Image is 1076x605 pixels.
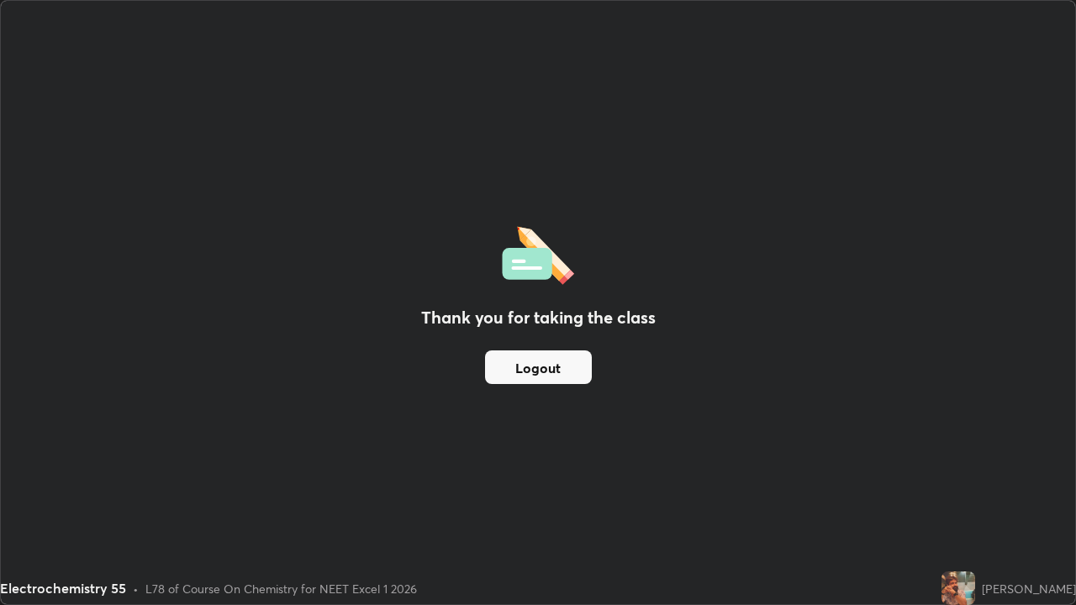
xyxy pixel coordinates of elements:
div: L78 of Course On Chemistry for NEET Excel 1 2026 [145,580,417,597]
button: Logout [485,350,592,384]
img: e048503ee0274020b35ac9d8a75090a4.jpg [941,571,975,605]
img: offlineFeedback.1438e8b3.svg [502,221,574,285]
h2: Thank you for taking the class [421,305,656,330]
div: • [133,580,139,597]
div: [PERSON_NAME] [982,580,1076,597]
